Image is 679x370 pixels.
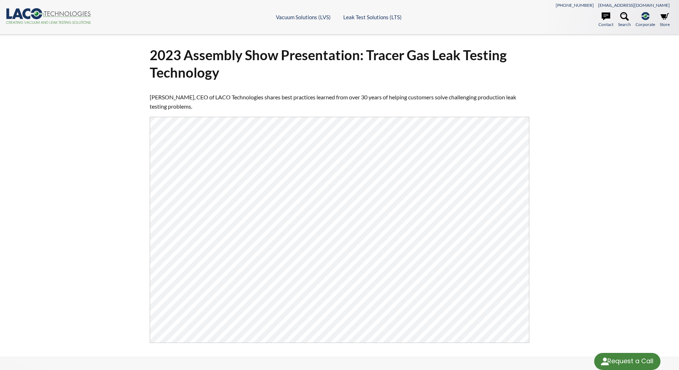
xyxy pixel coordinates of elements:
[607,353,653,369] div: Request a Call
[594,353,660,370] div: Request a Call
[660,12,670,28] a: Store
[599,356,611,367] img: round button
[636,21,655,28] span: Corporate
[276,14,331,20] a: Vacuum Solutions (LVS)
[150,46,530,82] h1: 2023 Assembly Show Presentation: Tracer Gas Leak Testing Technology
[618,12,631,28] a: Search
[598,2,670,8] a: [EMAIL_ADDRESS][DOMAIN_NAME]
[343,14,402,20] a: Leak Test Solutions (LTS)
[150,93,530,111] p: [PERSON_NAME], CEO of LACO Technologies shares best practices learned from over 30 years of helpi...
[598,12,613,28] a: Contact
[556,2,594,8] a: [PHONE_NUMBER]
